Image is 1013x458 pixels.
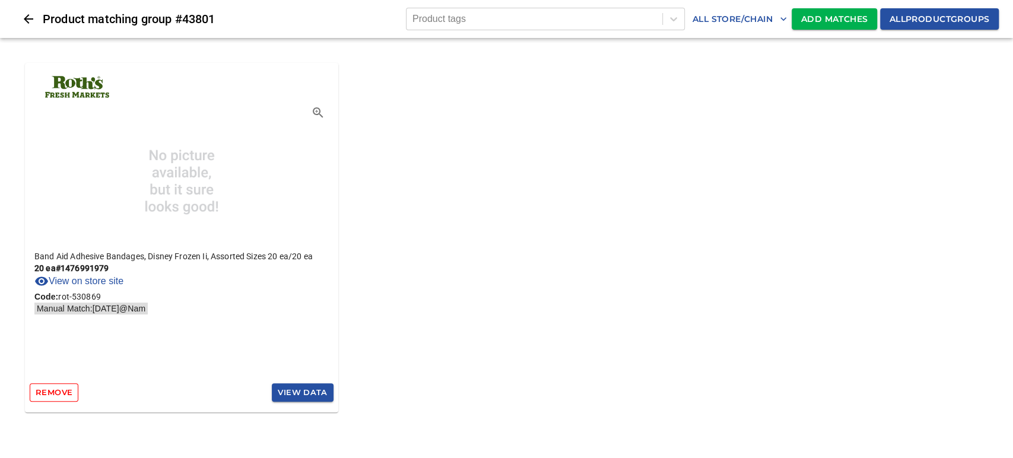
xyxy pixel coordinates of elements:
[30,383,78,402] button: Remove
[34,292,58,301] b: Code:
[880,8,999,30] button: Allproductgroups
[36,386,72,399] span: Remove
[34,291,329,303] p: rot-530869
[688,8,792,30] button: All Store/Chain
[34,250,329,262] p: Band Aid Adhesive Bandages, Disney Frozen Ii, Assorted Sizes 20 ea / 20 ea
[890,12,989,27] span: All product groups
[801,12,868,27] span: Add Matches
[43,9,406,28] h6: Product matching group # 43801
[34,274,123,288] a: View on store site
[34,72,120,102] img: Roths.png
[792,8,877,30] button: Add Matches
[34,301,148,316] span: Manual Match: [DATE] @ Nam
[34,262,329,274] p: 20 ea # 1476991979
[272,383,333,402] button: View Data
[693,12,787,27] span: All Store/Chain
[122,116,241,241] img: band aid adhesive bandages, disney frozen ii, assorted sizes 20 ea
[278,386,327,399] span: View Data
[14,5,43,33] button: Close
